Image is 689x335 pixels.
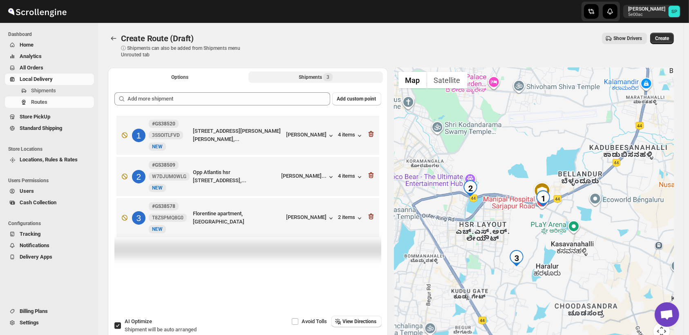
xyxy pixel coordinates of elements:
button: User menu [623,5,681,18]
button: Users [5,185,94,197]
button: Settings [5,317,94,328]
span: Add custom point [337,96,376,102]
span: Home [20,42,34,48]
button: Show Drivers [602,33,647,44]
span: NEW [152,226,163,232]
span: Cash Collection [20,199,56,205]
span: Shipment will be auto arranged [125,326,197,333]
div: 2 [462,180,479,197]
button: Locations, Rules & Rates [5,154,94,165]
b: #GS38509 [152,162,175,168]
div: Open chat [655,302,679,327]
div: [PERSON_NAME]... [282,173,327,179]
div: Florentine apartment, [GEOGRAPHIC_DATA] [193,210,283,226]
span: AI Optimize [125,318,152,324]
span: W7DJUM0WLG [152,173,186,180]
span: View Directions [343,318,377,325]
p: ⓘ Shipments can also be added from Shipments menu Unrouted tab [121,45,250,58]
button: Shipments [5,85,94,96]
span: Delivery Apps [20,254,52,260]
span: Create Route (Draft) [121,33,194,43]
span: NEW [152,144,163,150]
button: Delivery Apps [5,251,94,263]
button: Add custom point [332,92,381,105]
span: Local Delivery [20,76,53,82]
span: NEW [152,185,163,191]
button: Show satellite imagery [427,72,468,88]
button: Show street map [398,72,427,88]
div: 3 [508,250,525,266]
div: 1 [535,190,551,207]
div: Selected Shipments [108,86,388,311]
button: Create [650,33,674,44]
span: Avoid Tolls [302,318,327,324]
span: All Orders [20,65,43,71]
div: 2 [132,170,145,183]
span: Create [655,35,669,42]
span: Billing Plans [20,308,48,314]
span: Users [20,188,34,194]
span: 3SSOITLFVD [152,132,180,138]
b: #GS38520 [152,121,175,127]
button: 4 items [338,132,364,140]
span: Show Drivers [613,35,642,42]
span: Sulakshana Pundle [669,6,680,17]
button: Routes [108,33,119,44]
div: Shipments [299,73,333,81]
img: ScrollEngine [7,1,68,22]
span: Analytics [20,53,42,59]
button: 4 items [338,173,364,181]
button: Notifications [5,240,94,251]
button: Home [5,39,94,51]
button: Analytics [5,51,94,62]
button: View Directions [331,316,382,327]
button: Selected Shipments [248,71,383,83]
span: Routes [31,99,47,105]
span: 3 [327,74,329,80]
input: Add more shipment [128,92,330,105]
button: All Route Options [113,71,247,83]
span: Users Permissions [8,177,94,184]
span: Notifications [20,242,49,248]
div: Opp Atlantis hsr [STREET_ADDRESS],... [193,168,278,185]
p: [PERSON_NAME] [628,6,665,12]
button: [PERSON_NAME] [286,132,335,140]
button: 2 items [338,214,364,222]
button: All Orders [5,62,94,74]
span: Dashboard [8,31,94,38]
div: 3 [132,211,145,225]
span: Configurations [8,220,94,227]
span: Tracking [20,231,40,237]
span: T8ZSPMQ8G0 [152,214,183,221]
text: SP [671,9,677,14]
button: Billing Plans [5,306,94,317]
button: [PERSON_NAME] [286,214,335,222]
span: Options [171,74,188,80]
div: [STREET_ADDRESS][PERSON_NAME][PERSON_NAME],... [193,127,283,143]
p: 5e00ac [628,12,665,17]
div: 1 [132,129,145,142]
button: Tracking [5,228,94,240]
button: Cash Collection [5,197,94,208]
b: #GS38578 [152,203,175,209]
button: Routes [5,96,94,108]
span: Shipments [31,87,56,94]
span: Settings [20,319,39,326]
span: Store Locations [8,146,94,152]
span: Locations, Rules & Rates [20,156,78,163]
span: Standard Shipping [20,125,62,131]
span: Store PickUp [20,114,50,120]
button: [PERSON_NAME]... [282,173,335,181]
